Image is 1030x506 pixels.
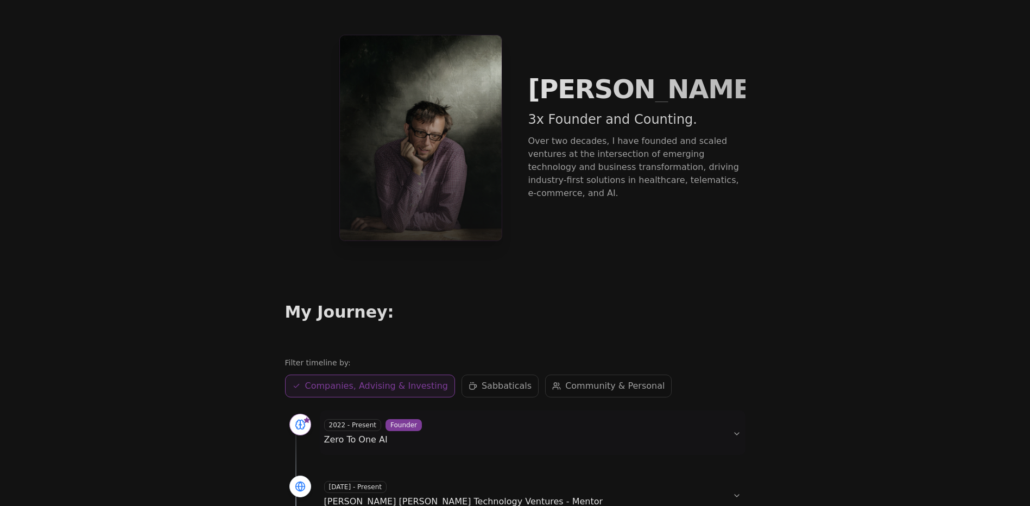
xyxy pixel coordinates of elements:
[320,410,745,455] button: 2022 - PresentFounderZero To One AI
[482,379,532,393] span: Sabbaticals
[289,414,311,435] div: Toggle Zero To One AI section
[462,375,539,397] button: Sabbaticals
[324,419,382,431] span: 2022 - Present
[285,357,745,368] label: Filter timeline by:
[289,476,311,497] div: Toggle Johns Hopkins Technology Ventures - Mentor section
[324,481,387,493] span: [DATE] - Present
[324,434,388,445] span: Zero To One AI
[305,379,448,393] span: Companies, Advising & Investing
[528,76,745,102] h1: [PERSON_NAME]
[528,135,745,200] p: Over two decades, I have founded and scaled ventures at the intersection of emerging technology a...
[528,111,745,128] p: 3x Founder and Counting.
[545,375,672,397] button: Community & Personal
[565,379,665,393] span: Community & Personal
[285,302,745,322] h2: My Journey:
[386,419,422,431] span: Founder
[285,375,455,397] button: Companies, Advising & Investing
